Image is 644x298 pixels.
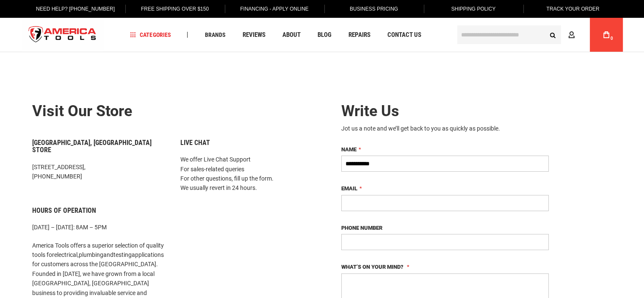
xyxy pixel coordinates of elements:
[22,19,104,51] a: store logo
[242,32,265,38] span: Reviews
[344,29,374,41] a: Repairs
[282,32,300,38] span: About
[205,32,225,38] span: Brands
[313,29,335,41] a: Blog
[126,29,174,41] a: Categories
[341,185,357,192] span: Email
[180,155,316,193] p: We offer Live Chat Support For sales-related queries For other questions, fill up the form. We us...
[611,36,613,41] span: 0
[54,251,77,258] a: electrical
[545,27,561,43] button: Search
[387,32,421,38] span: Contact Us
[341,102,399,120] span: Write Us
[32,207,168,214] h6: Hours of Operation
[32,139,168,154] h6: [GEOGRAPHIC_DATA], [GEOGRAPHIC_DATA] Store
[348,32,370,38] span: Repairs
[238,29,269,41] a: Reviews
[32,103,316,120] h2: Visit our store
[341,264,404,270] span: What’s on your mind?
[341,124,549,133] div: Jot us a note and we’ll get back to you as quickly as possible.
[79,251,103,258] a: plumbing
[598,18,614,52] a: 0
[130,32,171,38] span: Categories
[32,223,168,232] p: [DATE] – [DATE]: 8AM – 5PM
[22,19,104,51] img: America Tools
[201,29,229,41] a: Brands
[451,6,496,12] span: Shipping Policy
[32,162,168,181] p: [STREET_ADDRESS], [PHONE_NUMBER]
[341,146,357,153] span: Name
[317,32,331,38] span: Blog
[180,139,316,147] h6: Live Chat
[278,29,304,41] a: About
[113,251,132,258] a: testing
[341,225,382,231] span: Phone Number
[383,29,425,41] a: Contact Us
